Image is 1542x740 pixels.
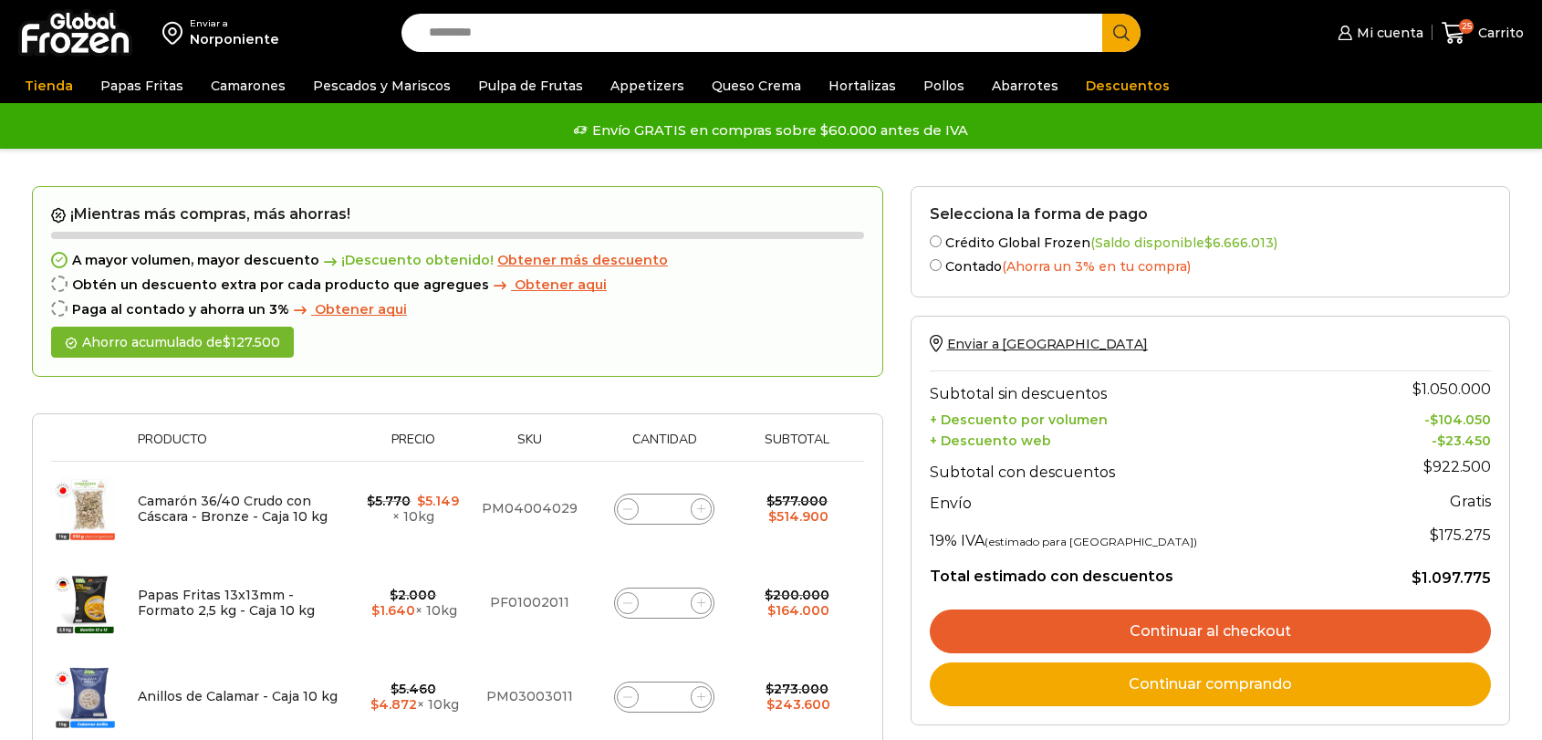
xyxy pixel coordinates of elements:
[223,334,280,350] bdi: 127.500
[358,462,470,557] td: × 10kg
[930,517,1351,554] th: 19% IVA
[768,508,776,525] span: $
[766,681,774,697] span: $
[930,610,1492,653] a: Continuar al checkout
[930,407,1351,428] th: + Descuento por volumen
[930,255,1492,275] label: Contado
[589,433,739,461] th: Cantidad
[930,370,1351,407] th: Subtotal sin descuentos
[1351,428,1491,449] td: -
[930,232,1492,251] label: Crédito Global Frozen
[766,696,775,713] span: $
[417,493,459,509] bdi: 5.149
[489,277,607,293] a: Obtener aqui
[930,485,1351,517] th: Envío
[1090,235,1277,251] span: (Saldo disponible )
[766,493,828,509] bdi: 577.000
[1459,19,1474,34] span: 25
[914,68,974,103] a: Pollos
[930,449,1351,485] th: Subtotal con descuentos
[651,496,677,522] input: Product quantity
[1204,235,1213,251] span: $
[129,433,358,461] th: Producto
[930,662,1492,706] a: Continuar comprando
[497,252,668,268] span: Obtener más descuento
[1423,458,1491,475] bdi: 922.500
[651,684,677,710] input: Product quantity
[370,696,379,713] span: $
[1437,433,1491,449] bdi: 23.450
[51,277,864,293] div: Obtén un descuento extra por cada producto que agregues
[91,68,193,103] a: Papas Fritas
[391,681,399,697] span: $
[289,302,407,318] a: Obtener aqui
[371,602,380,619] span: $
[1430,412,1491,428] bdi: 104.050
[1077,68,1179,103] a: Descuentos
[1002,258,1191,275] span: (Ahorra un 3% en tu compra)
[983,68,1068,103] a: Abarrotes
[391,681,436,697] bdi: 5.460
[469,433,589,461] th: Sku
[930,259,942,271] input: Contado(Ahorra un 3% en tu compra)
[469,556,589,650] td: PF01002011
[417,493,425,509] span: $
[651,590,677,616] input: Product quantity
[601,68,693,103] a: Appetizers
[1412,569,1422,587] span: $
[515,276,607,293] span: Obtener aqui
[469,462,589,557] td: PM04004029
[367,493,411,509] bdi: 5.770
[16,68,82,103] a: Tienda
[1412,380,1422,398] span: $
[985,535,1197,548] small: (estimado para [GEOGRAPHIC_DATA])
[1412,380,1491,398] bdi: 1.050.000
[1474,24,1524,42] span: Carrito
[190,30,279,48] div: Norponiente
[768,508,828,525] bdi: 514.900
[766,493,775,509] span: $
[1430,526,1439,544] span: $
[202,68,295,103] a: Camarones
[767,602,829,619] bdi: 164.000
[1204,235,1274,251] bdi: 6.666.013
[358,556,470,650] td: × 10kg
[767,602,776,619] span: $
[370,696,417,713] bdi: 4.872
[766,681,828,697] bdi: 273.000
[162,17,190,48] img: address-field-icon.svg
[766,696,830,713] bdi: 243.600
[319,253,494,268] span: ¡Descuento obtenido!
[930,554,1351,589] th: Total estimado con descuentos
[765,587,829,603] bdi: 200.000
[138,587,315,619] a: Papas Fritas 13x13mm - Formato 2,5 kg - Caja 10 kg
[390,587,398,603] span: $
[930,428,1351,449] th: + Descuento web
[1423,458,1433,475] span: $
[947,336,1148,352] span: Enviar a [GEOGRAPHIC_DATA]
[1442,12,1524,55] a: 25 Carrito
[51,302,864,318] div: Paga al contado y ahorra un 3%
[1430,526,1491,544] span: 175.275
[51,327,294,359] div: Ahorro acumulado de
[390,587,436,603] bdi: 2.000
[1352,24,1423,42] span: Mi cuenta
[51,205,864,224] h2: ¡Mientras más compras, más ahorras!
[304,68,460,103] a: Pescados y Mariscos
[1102,14,1141,52] button: Search button
[930,205,1492,223] h2: Selecciona la forma de pago
[497,253,668,268] a: Obtener más descuento
[1412,569,1491,587] bdi: 1.097.775
[138,688,338,704] a: Anillos de Calamar - Caja 10 kg
[469,68,592,103] a: Pulpa de Frutas
[1450,493,1491,510] strong: Gratis
[367,493,375,509] span: $
[223,334,231,350] span: $
[1430,412,1438,428] span: $
[371,602,415,619] bdi: 1.640
[765,587,773,603] span: $
[138,493,328,525] a: Camarón 36/40 Crudo con Cáscara - Bronze - Caja 10 kg
[315,301,407,318] span: Obtener aqui
[1333,15,1422,51] a: Mi cuenta
[190,17,279,30] div: Enviar a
